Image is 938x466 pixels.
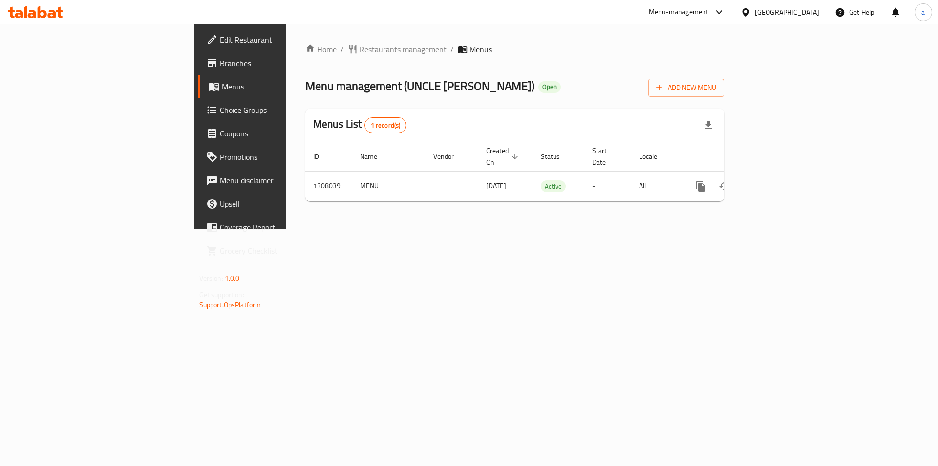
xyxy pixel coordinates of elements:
div: Export file [697,113,720,137]
button: Change Status [713,175,736,198]
span: Menu management ( UNCLE [PERSON_NAME] ) [305,75,534,97]
div: Open [538,81,561,93]
a: Edit Restaurant [198,28,351,51]
span: Status [541,151,573,162]
span: ID [313,151,332,162]
span: Locale [639,151,670,162]
span: Created On [486,145,521,168]
a: Grocery Checklist [198,239,351,263]
span: [DATE] [486,179,506,192]
a: Coupons [198,122,351,145]
a: Choice Groups [198,98,351,122]
span: a [921,7,925,18]
span: Coverage Report [220,222,343,233]
li: / [450,44,454,55]
th: Actions [682,142,791,172]
span: Start Date [592,145,619,168]
td: - [584,171,631,201]
button: Add New Menu [648,79,724,97]
span: Choice Groups [220,104,343,116]
span: Version: [199,272,223,285]
span: Add New Menu [656,82,716,94]
span: Vendor [433,151,467,162]
span: Get support on: [199,288,244,301]
a: Menus [198,75,351,98]
a: Branches [198,51,351,75]
span: Menu disclaimer [220,175,343,186]
span: Upsell [220,198,343,210]
a: Promotions [198,145,351,169]
span: Promotions [220,151,343,163]
span: Name [360,151,390,162]
a: Restaurants management [348,44,447,55]
span: Open [538,83,561,91]
span: Edit Restaurant [220,34,343,45]
table: enhanced table [305,142,791,201]
a: Menu disclaimer [198,169,351,192]
span: 1 record(s) [365,121,406,130]
a: Coverage Report [198,216,351,239]
span: Menus [222,81,343,92]
a: Support.OpsPlatform [199,298,261,311]
div: Total records count [364,117,407,133]
a: Upsell [198,192,351,216]
td: All [631,171,682,201]
td: MENU [352,171,426,201]
div: Active [541,180,566,192]
div: [GEOGRAPHIC_DATA] [755,7,819,18]
h2: Menus List [313,117,406,133]
span: Active [541,181,566,192]
span: Branches [220,57,343,69]
span: Menus [469,44,492,55]
nav: breadcrumb [305,44,724,55]
button: more [689,175,713,198]
span: 1.0.0 [225,272,240,285]
span: Grocery Checklist [220,245,343,257]
span: Restaurants management [360,44,447,55]
div: Menu-management [649,6,709,18]
span: Coupons [220,128,343,139]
